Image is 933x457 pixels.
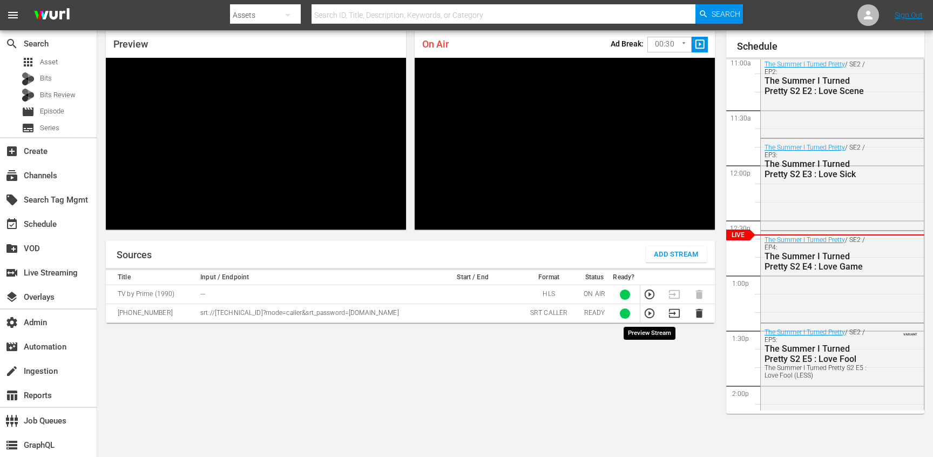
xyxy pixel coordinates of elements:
[647,34,692,55] div: 00:30
[765,344,873,364] div: The Summer I Turned Pretty S2 E5 : Love Fool
[106,304,197,323] td: [PHONE_NUMBER]
[197,270,427,285] th: Input / Endpoint
[765,144,873,179] div: / SE2 / EP3:
[518,285,579,304] td: HLS
[693,307,705,319] button: Delete
[5,37,18,50] span: Search
[654,248,699,261] span: Add Stream
[200,308,424,318] p: srt://[TECHNICAL_ID]?mode=caller&srt_password=[DOMAIN_NAME]
[40,90,76,100] span: Bits Review
[106,270,197,285] th: Title
[5,365,18,378] span: Ingestion
[5,389,18,402] span: Reports
[765,364,873,379] div: The Summer I Turned Pretty S2 E5 : Love Fool (LESS)
[40,57,58,68] span: Asset
[611,39,644,48] p: Ad Break:
[40,73,52,84] span: Bits
[415,58,715,230] div: Video Player
[765,76,873,96] div: The Summer I Turned Pretty S2 E2 : Love Scene
[5,414,18,427] span: Job Queues
[579,304,610,323] td: READY
[765,61,845,68] a: The Summer I Turned Pretty
[737,41,924,52] h1: Schedule
[40,106,64,117] span: Episode
[6,9,19,22] span: menu
[22,72,35,85] div: Bits
[106,285,197,304] td: TV by Prime (1990)
[765,159,873,179] div: The Summer I Turned Pretty S2 E3 : Love Sick
[765,144,845,151] a: The Summer I Turned Pretty
[22,105,35,118] span: Episode
[765,251,873,272] div: The Summer I Turned Pretty S2 E4 : Love Game
[903,327,917,336] span: VARIANT
[26,3,78,28] img: ans4CAIJ8jUAAAAAAAAAAAAAAAAAAAAAAAAgQb4GAAAAAAAAAAAAAAAAAAAAAAAAJMjXAAAAAAAAAAAAAAAAAAAAAAAAgAT5G...
[422,38,449,50] span: On Air
[765,236,873,272] div: / SE2 / EP4:
[5,145,18,158] span: Create
[5,291,18,304] span: Overlays
[5,316,18,329] span: Admin
[197,285,427,304] td: ---
[694,38,706,51] span: slideshow_sharp
[895,11,923,19] a: Sign Out
[668,307,680,319] button: Transition
[22,89,35,102] div: Bits Review
[5,439,18,452] span: GraphQL
[427,270,518,285] th: Start / End
[5,218,18,231] span: Schedule
[579,285,610,304] td: ON AIR
[712,4,740,24] span: Search
[644,288,655,300] button: Preview Stream
[610,270,640,285] th: Ready?
[5,169,18,182] span: Channels
[113,38,148,50] span: Preview
[5,193,18,206] span: Search Tag Mgmt
[765,236,845,244] a: The Summer I Turned Pretty
[518,304,579,323] td: SRT CALLER
[22,122,35,135] span: Series
[518,270,579,285] th: Format
[765,328,873,379] div: / SE2 / EP5:
[5,242,18,255] span: VOD
[695,4,743,24] button: Search
[22,56,35,69] span: Asset
[106,58,406,230] div: Video Player
[765,61,873,96] div: / SE2 / EP2:
[40,123,59,133] span: Series
[117,250,152,260] h1: Sources
[5,266,18,279] span: Live Streaming
[646,246,707,263] button: Add Stream
[765,328,845,336] a: The Summer I Turned Pretty
[579,270,610,285] th: Status
[5,340,18,353] span: Automation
